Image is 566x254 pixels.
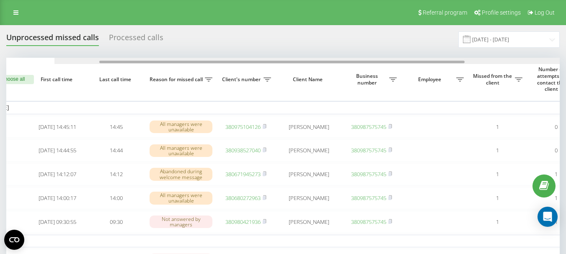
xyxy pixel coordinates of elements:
td: [PERSON_NAME] [275,211,342,233]
a: 380987575745 [351,146,386,154]
div: Open Intercom Messenger [538,207,558,227]
span: Missed from the client [472,73,515,86]
td: [DATE] 14:00:17 [28,187,87,209]
td: 1 [468,211,527,233]
a: 380680272963 [225,194,261,202]
div: All managers were unavailable [150,121,212,133]
a: 380987575745 [351,194,386,202]
span: Employee [405,76,456,83]
td: [DATE] 09:30:55 [28,211,87,233]
span: Referral program [423,9,467,16]
a: 380671945273 [225,170,261,178]
td: [DATE] 14:45:11 [28,116,87,138]
td: [PERSON_NAME] [275,163,342,185]
td: 1 [468,187,527,209]
div: Unprocessed missed calls [6,33,99,46]
td: [PERSON_NAME] [275,116,342,138]
span: Log Out [535,9,555,16]
div: Processed calls [109,33,163,46]
td: 1 [468,163,527,185]
td: [PERSON_NAME] [275,139,342,162]
td: 14:00 [87,187,145,209]
span: Profile settings [482,9,521,16]
a: 380987575745 [351,123,386,131]
span: First call time [35,76,80,83]
span: Last call time [93,76,139,83]
td: 14:12 [87,163,145,185]
span: Client's number [221,76,264,83]
button: Open CMP widget [4,230,24,250]
div: All managers were unavailable [150,144,212,157]
a: 380938527040 [225,146,261,154]
div: All managers were unavailable [150,192,212,204]
td: 1 [468,139,527,162]
a: 380987575745 [351,170,386,178]
div: Not answered by managers [150,216,212,228]
a: 380987575745 [351,218,386,226]
td: [DATE] 14:12:07 [28,163,87,185]
td: [PERSON_NAME] [275,187,342,209]
td: 14:44 [87,139,145,162]
a: 380975104126 [225,123,261,131]
span: Reason for missed call [150,76,205,83]
span: Client Name [282,76,335,83]
a: 380980421936 [225,218,261,226]
span: Business number [346,73,389,86]
td: 09:30 [87,211,145,233]
td: 1 [468,116,527,138]
td: [DATE] 14:44:55 [28,139,87,162]
td: 14:45 [87,116,145,138]
div: Abandoned during welcome message [150,168,212,180]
